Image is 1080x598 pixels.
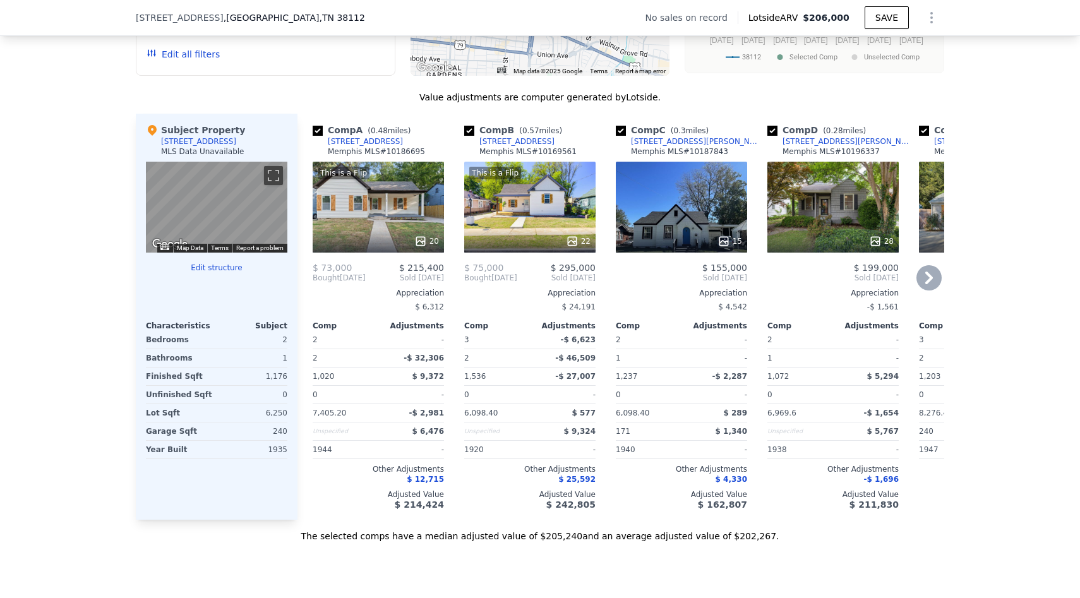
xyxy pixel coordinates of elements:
text: [DATE] [741,36,765,45]
div: 22 [566,235,591,248]
span: 6,969.6 [767,409,796,417]
span: $ 73,000 [313,263,352,273]
span: $ 75,000 [464,263,503,273]
span: $ 24,191 [562,302,596,311]
span: 3 [919,335,924,344]
div: Unspecified [767,422,831,440]
text: 38112 [742,53,761,61]
div: Characteristics [146,321,217,331]
span: 2 [616,335,621,344]
div: - [381,441,444,458]
div: [STREET_ADDRESS] [161,136,236,147]
div: Comp A [313,124,416,136]
span: 7,405.20 [313,409,346,417]
span: -$ 32,306 [404,354,444,362]
span: -$ 1,654 [864,409,899,417]
div: Memphis MLS # 10169561 [479,147,577,157]
span: -$ 1,696 [864,475,899,484]
span: 3 [464,335,469,344]
div: - [684,331,747,349]
a: Terms (opens in new tab) [211,244,229,251]
span: $ 199,000 [854,263,899,273]
span: $ 4,330 [716,475,747,484]
div: Comp D [767,124,871,136]
div: Garage Sqft [146,422,214,440]
div: [STREET_ADDRESS] [934,136,1009,147]
span: [STREET_ADDRESS] [136,11,224,24]
button: SAVE [865,6,909,29]
div: Appreciation [767,288,899,298]
span: 2 [767,335,772,344]
span: Lotside ARV [748,11,803,24]
div: 0 [219,386,287,404]
span: 0 [767,390,772,399]
div: - [684,349,747,367]
text: [DATE] [773,36,797,45]
div: Adjustments [530,321,596,331]
span: Map data ©2025 Google [513,68,582,75]
span: 0.57 [522,126,539,135]
span: , TN 38112 [319,13,364,23]
div: This is a Flip [469,167,521,179]
text: [DATE] [867,36,891,45]
div: Finished Sqft [146,368,214,385]
button: Edit structure [146,263,287,273]
div: 1940 [616,441,679,458]
div: [STREET_ADDRESS][PERSON_NAME] [631,136,762,147]
div: Adjustments [378,321,444,331]
span: 2 [313,335,318,344]
a: [STREET_ADDRESS][PERSON_NAME] [616,136,762,147]
span: -$ 1,561 [867,302,899,311]
span: 1,237 [616,372,637,381]
span: $ 295,000 [551,263,596,273]
span: $ 577 [572,409,596,417]
span: 1,203 [919,372,940,381]
span: 6,098.40 [464,409,498,417]
span: ( miles) [818,126,871,135]
button: Edit all filters [147,48,220,61]
span: 0 [919,390,924,399]
span: -$ 2,287 [712,372,747,381]
div: [STREET_ADDRESS][PERSON_NAME] [783,136,914,147]
div: Street View [146,162,287,253]
a: [STREET_ADDRESS] [919,136,1009,147]
div: [STREET_ADDRESS] [328,136,403,147]
div: Memphis MLS # 10182746 [934,147,1031,157]
span: $ 214,424 [395,499,444,510]
div: 2 [464,349,527,367]
span: -$ 2,981 [409,409,444,417]
a: [STREET_ADDRESS] [464,136,555,147]
div: - [532,441,596,458]
div: 1935 [219,441,287,458]
span: Sold [DATE] [366,273,444,283]
div: 1920 [464,441,527,458]
div: Appreciation [616,288,747,298]
div: 2 [313,349,376,367]
div: - [381,331,444,349]
button: Keyboard shortcuts [160,244,169,250]
span: $ 1,340 [716,427,747,436]
div: Appreciation [464,288,596,298]
span: $ 215,400 [399,263,444,273]
span: $ 12,715 [407,475,444,484]
div: 1 [767,349,831,367]
div: Bathrooms [146,349,214,367]
div: Adjusted Value [767,489,899,499]
a: Report a problem [236,244,284,251]
span: 0 [616,390,621,399]
span: $ 4,542 [718,302,747,311]
div: Appreciation [919,288,1050,298]
div: Memphis MLS # 10186695 [328,147,425,157]
div: - [532,386,596,404]
span: Bought [464,273,491,283]
div: - [836,331,899,349]
div: This is a Flip [318,167,369,179]
span: $ 9,372 [412,372,444,381]
div: Adjusted Value [313,489,444,499]
text: Selected Comp [789,53,837,61]
span: $ 162,807 [698,499,747,510]
span: $ 5,767 [867,427,899,436]
text: [DATE] [836,36,860,45]
div: Subject [217,321,287,331]
div: Memphis MLS # 10187843 [631,147,728,157]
